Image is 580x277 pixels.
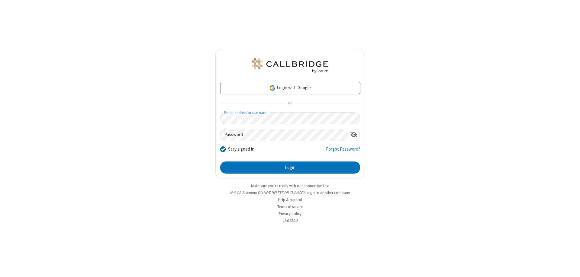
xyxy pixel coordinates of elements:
label: Stay signed in [228,146,254,153]
a: Login with Google [220,82,360,94]
a: Make sure you're ready with our connection test [251,183,329,188]
div: Show password [348,129,360,140]
input: Password [221,129,348,141]
button: Login [220,161,360,174]
img: google-icon.png [269,85,276,91]
input: Email address or username [220,112,360,124]
button: Login to another company [305,190,350,196]
a: Help & support [278,197,302,202]
a: Forgot Password? [326,146,360,157]
span: OR [285,99,295,108]
li: Not QA Selenium DO NOT DELETE OR CHANGE? [215,190,365,196]
img: QA Selenium DO NOT DELETE OR CHANGE [251,58,329,73]
a: Privacy policy [279,211,301,216]
li: v2.6.350.2 [215,218,365,223]
a: Terms of service [277,204,303,209]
